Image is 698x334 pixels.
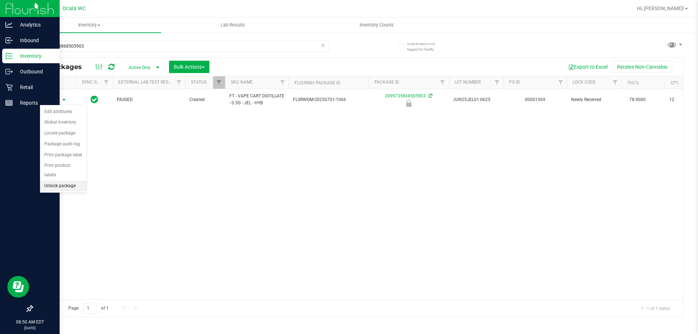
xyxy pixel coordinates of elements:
[525,97,545,102] a: 00001569
[191,80,206,85] a: Status
[626,94,649,105] span: 78.9000
[5,52,13,60] inline-svg: Inventory
[173,76,185,89] a: Filter
[118,80,175,85] a: External Lab Test Result
[211,22,255,28] span: Lab Results
[454,80,481,85] a: Lot Number
[82,80,110,85] a: Sync Status
[83,303,96,314] input: 1
[453,96,499,103] span: JUN25JEL01-0625
[385,93,426,98] a: 2099739868505903
[612,61,672,73] button: Receive Non-Cannabis
[40,106,87,117] li: Edit attributes
[161,17,305,33] a: Lab Results
[17,17,161,33] a: Inventory
[509,80,520,85] a: PO ID
[305,17,448,33] a: Inventory Counts
[91,94,98,105] span: In Sync
[669,96,697,103] span: 12
[5,84,13,91] inline-svg: Retail
[40,181,87,192] li: Unlock package
[320,41,325,50] span: Clear
[231,80,253,85] a: SKU Name
[117,96,181,103] span: PASSED
[63,5,86,12] span: Ocala WC
[5,21,13,28] inline-svg: Analytics
[627,80,639,85] a: THC%
[671,80,679,85] a: Qty
[40,128,87,139] li: Locate package
[17,22,161,28] span: Inventory
[555,76,567,89] a: Filter
[169,61,209,73] button: Bulk Actions
[13,20,56,29] p: Analytics
[609,76,621,89] a: Filter
[437,76,449,89] a: Filter
[491,76,503,89] a: Filter
[60,95,69,105] span: select
[563,61,612,73] button: Export to Excel
[213,76,225,89] a: Filter
[40,160,87,180] li: Print product labels
[13,98,56,107] p: Reports
[293,96,364,103] span: FLSRWGM-20250701-1066
[571,96,617,103] span: Newly Received
[5,99,13,106] inline-svg: Reports
[100,76,112,89] a: Filter
[13,36,56,45] p: Inbound
[13,52,56,60] p: Inventory
[62,303,115,314] span: Page of 1
[38,63,89,71] span: All Packages
[277,76,289,89] a: Filter
[374,80,399,85] a: Package ID
[635,303,676,314] span: 1 - 1 of 1 items
[13,83,56,92] p: Retail
[40,150,87,161] li: Print package label
[5,37,13,44] inline-svg: Inbound
[189,96,221,103] span: Created
[368,100,450,107] div: Newly Received
[174,64,205,70] span: Bulk Actions
[637,5,684,11] span: Hi, [PERSON_NAME]!
[13,67,56,76] p: Outbound
[40,139,87,150] li: Package audit log
[350,22,404,28] span: Inventory Counts
[407,41,444,52] span: Include items not tagged for facility
[3,319,56,325] p: 08:50 AM EDT
[40,117,87,128] li: Global inventory
[32,41,329,52] input: Search Package ID, Item Name, SKU, Lot or Part Number...
[428,93,432,98] span: Sync from Compliance System
[294,80,340,85] a: Flourish Package ID
[3,325,56,331] p: [DATE]
[5,68,13,75] inline-svg: Outbound
[7,276,29,298] iframe: Resource center
[573,80,596,85] a: Lock Code
[229,93,284,106] span: FT - VAPE CART DISTILLATE - 0.5G - JEL - HYB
